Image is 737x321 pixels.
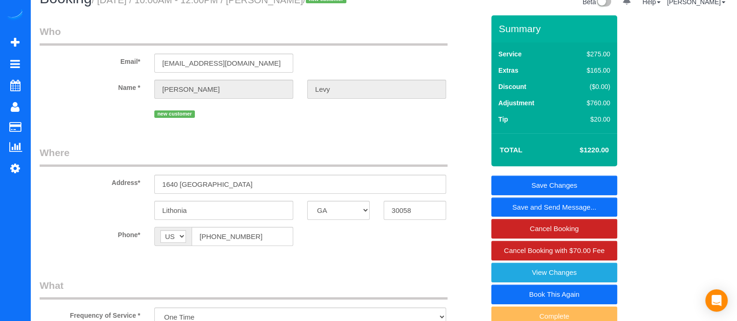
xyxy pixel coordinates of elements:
[498,115,508,124] label: Tip
[498,98,534,108] label: Adjustment
[498,66,518,75] label: Extras
[154,201,293,220] input: City*
[154,110,195,118] span: new customer
[567,82,610,91] div: ($0.00)
[491,219,617,239] a: Cancel Booking
[504,246,605,254] span: Cancel Booking with $70.00 Fee
[491,198,617,217] a: Save and Send Message...
[33,227,147,239] label: Phone*
[384,201,446,220] input: Zip Code*
[567,98,610,108] div: $760.00
[192,227,293,246] input: Phone*
[491,241,617,260] a: Cancel Booking with $70.00 Fee
[40,25,448,46] legend: Who
[40,279,448,300] legend: What
[33,307,147,320] label: Frequency of Service *
[498,49,522,59] label: Service
[498,82,526,91] label: Discount
[154,80,293,99] input: First Name*
[6,9,24,22] img: Automaid Logo
[491,176,617,195] a: Save Changes
[40,146,448,167] legend: Where
[491,263,617,282] a: View Changes
[500,146,523,154] strong: Total
[33,54,147,66] label: Email*
[307,80,446,99] input: Last Name*
[33,175,147,187] label: Address*
[567,49,610,59] div: $275.00
[33,80,147,92] label: Name *
[491,285,617,304] a: Book This Again
[552,146,609,154] h4: $1220.00
[154,54,293,73] input: Email*
[567,115,610,124] div: $20.00
[499,23,613,34] h3: Summary
[705,289,728,312] div: Open Intercom Messenger
[567,66,610,75] div: $165.00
